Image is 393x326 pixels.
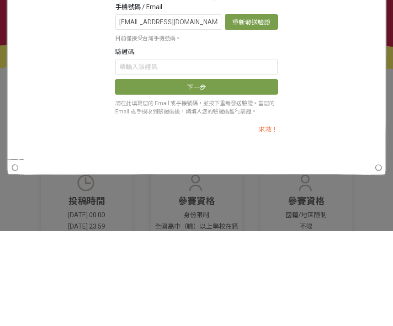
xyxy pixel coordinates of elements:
a: 求救！ [259,221,278,228]
span: 目前僅接受台灣手機號碼。 [115,130,181,137]
span: 請在此填寫您的 Email 或手機號碼，並按下重新發送驗證。當您的 Email 或手機收到驗證碼後，請填入您的驗證碼進行驗證。 [115,195,275,210]
input: 你的手機號碼或Email [115,109,222,125]
button: 重新發送驗證信 [225,109,278,125]
label: 驗證碼 [115,142,134,152]
button: 下一步 [115,174,278,190]
span: 你可以由此驗證帳號 [161,89,232,96]
input: 請輸入驗證碼 [115,154,278,170]
label: 手機號碼 / Email [115,97,162,107]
